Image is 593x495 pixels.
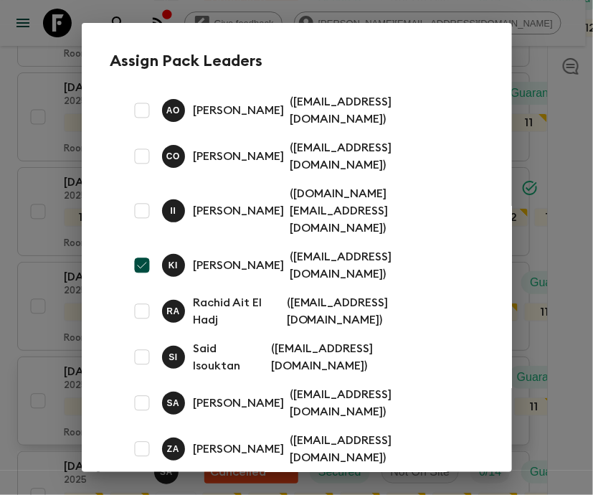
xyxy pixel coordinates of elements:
h2: Assign Pack Leaders [110,52,483,70]
p: [PERSON_NAME] [194,395,285,412]
p: Z A [167,443,179,455]
p: Said Isouktan [194,340,266,374]
p: K I [169,260,178,271]
p: ( [EMAIL_ADDRESS][DOMAIN_NAME] ) [290,432,466,466]
p: Rachid Ait El Hadj [194,294,281,329]
p: [PERSON_NAME] [194,257,285,274]
p: A O [166,105,180,116]
p: ( [EMAIL_ADDRESS][DOMAIN_NAME] ) [290,386,466,420]
p: ( [EMAIL_ADDRESS][DOMAIN_NAME] ) [290,93,466,128]
p: [PERSON_NAME] [194,202,285,220]
p: S A [167,397,180,409]
p: I I [171,205,176,217]
p: [PERSON_NAME] [194,102,285,119]
p: [PERSON_NAME] [194,440,285,458]
p: [PERSON_NAME] [194,148,285,165]
p: C O [166,151,180,162]
p: ( [EMAIL_ADDRESS][DOMAIN_NAME] ) [272,340,466,374]
p: ( [DOMAIN_NAME][EMAIL_ADDRESS][DOMAIN_NAME] ) [290,185,466,237]
p: ( [EMAIL_ADDRESS][DOMAIN_NAME] ) [290,139,466,174]
p: ( [EMAIL_ADDRESS][DOMAIN_NAME] ) [290,248,466,283]
p: ( [EMAIL_ADDRESS][DOMAIN_NAME] ) [287,294,466,329]
p: S I [169,352,178,363]
p: R A [166,306,180,317]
